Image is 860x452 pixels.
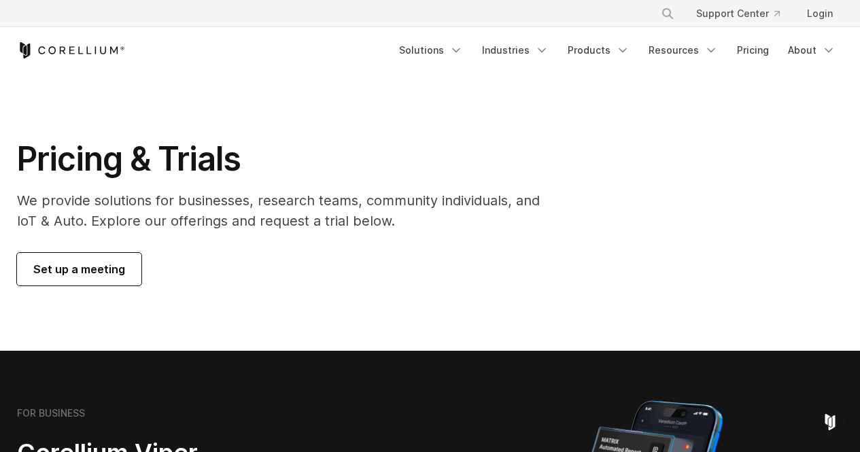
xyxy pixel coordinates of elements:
button: Search [655,1,680,26]
div: Open Intercom Messenger [814,406,846,438]
a: Resources [640,38,726,63]
a: About [780,38,844,63]
p: We provide solutions for businesses, research teams, community individuals, and IoT & Auto. Explo... [17,190,559,231]
span: Set up a meeting [33,261,125,277]
a: Support Center [685,1,791,26]
a: Set up a meeting [17,253,141,285]
div: Navigation Menu [391,38,844,63]
a: Products [560,38,638,63]
h1: Pricing & Trials [17,139,559,179]
a: Pricing [729,38,777,63]
a: Solutions [391,38,471,63]
div: Navigation Menu [644,1,844,26]
h6: FOR BUSINESS [17,407,85,419]
a: Industries [474,38,557,63]
a: Login [796,1,844,26]
a: Corellium Home [17,42,125,58]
